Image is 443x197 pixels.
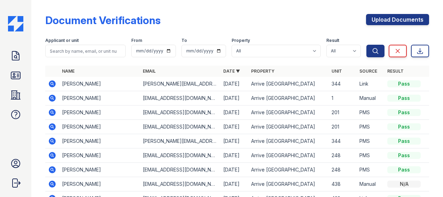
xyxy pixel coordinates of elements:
[248,77,329,91] td: Arrive [GEOGRAPHIC_DATA]
[387,166,421,173] div: Pass
[387,68,404,74] a: Result
[220,77,248,91] td: [DATE]
[220,120,248,134] td: [DATE]
[232,38,250,43] label: Property
[248,163,329,177] td: Arrive [GEOGRAPHIC_DATA]
[140,91,220,105] td: [EMAIL_ADDRESS][DOMAIN_NAME]
[62,68,75,74] a: Name
[59,163,140,177] td: [PERSON_NAME]
[140,134,220,148] td: [PERSON_NAME][EMAIL_ADDRESS][DOMAIN_NAME]
[357,177,384,191] td: Manual
[357,134,384,148] td: PMS
[329,177,357,191] td: 438
[248,91,329,105] td: Arrive [GEOGRAPHIC_DATA]
[59,105,140,120] td: [PERSON_NAME]
[329,77,357,91] td: 344
[220,105,248,120] td: [DATE]
[387,138,421,145] div: Pass
[357,77,384,91] td: Link
[59,134,140,148] td: [PERSON_NAME]
[332,68,342,74] a: Unit
[329,91,357,105] td: 1
[220,148,248,163] td: [DATE]
[45,14,161,27] div: Document Verifications
[181,38,187,43] label: To
[357,105,384,120] td: PMS
[248,105,329,120] td: Arrive [GEOGRAPHIC_DATA]
[140,148,220,163] td: [EMAIL_ADDRESS][DOMAIN_NAME]
[329,148,357,163] td: 248
[220,163,248,177] td: [DATE]
[359,68,377,74] a: Source
[143,68,156,74] a: Email
[131,38,142,43] label: From
[251,68,274,74] a: Property
[8,16,23,31] img: CE_Icon_Blue-c292c112584629df590d857e76928e9f676e5b41ef8f769ba2f05ee15b207248.png
[248,148,329,163] td: Arrive [GEOGRAPHIC_DATA]
[59,77,140,91] td: [PERSON_NAME]
[387,152,421,159] div: Pass
[140,120,220,134] td: [EMAIL_ADDRESS][DOMAIN_NAME]
[326,38,339,43] label: Result
[220,91,248,105] td: [DATE]
[357,120,384,134] td: PMS
[140,177,220,191] td: [EMAIL_ADDRESS][DOMAIN_NAME]
[329,163,357,177] td: 248
[357,91,384,105] td: Manual
[248,177,329,191] td: Arrive [GEOGRAPHIC_DATA]
[387,109,421,116] div: Pass
[140,77,220,91] td: [PERSON_NAME][EMAIL_ADDRESS][DOMAIN_NAME]
[387,123,421,130] div: Pass
[45,45,126,57] input: Search by name, email, or unit number
[45,38,79,43] label: Applicant or unit
[220,177,248,191] td: [DATE]
[59,177,140,191] td: [PERSON_NAME]
[140,163,220,177] td: [EMAIL_ADDRESS][DOMAIN_NAME]
[329,105,357,120] td: 201
[59,120,140,134] td: [PERSON_NAME]
[140,105,220,120] td: [EMAIL_ADDRESS][DOMAIN_NAME]
[387,80,421,87] div: Pass
[223,68,240,74] a: Date ▼
[366,14,429,25] a: Upload Documents
[220,134,248,148] td: [DATE]
[59,91,140,105] td: [PERSON_NAME]
[357,148,384,163] td: PMS
[329,120,357,134] td: 201
[357,163,384,177] td: PMS
[248,134,329,148] td: Arrive [GEOGRAPHIC_DATA]
[59,148,140,163] td: [PERSON_NAME]
[329,134,357,148] td: 344
[248,120,329,134] td: Arrive [GEOGRAPHIC_DATA]
[387,181,421,188] div: N/A
[387,95,421,102] div: Pass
